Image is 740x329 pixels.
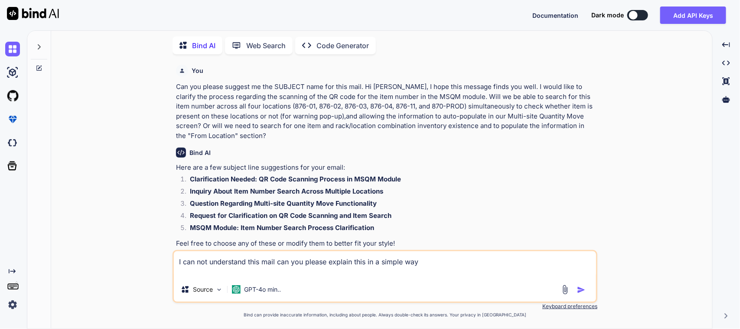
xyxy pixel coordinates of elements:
img: darkCloudIdeIcon [5,135,20,150]
p: Web Search [246,40,286,51]
span: Documentation [532,12,578,19]
img: Pick Models [215,286,223,293]
strong: Question Regarding Multi-site Quantity Move Functionality [190,199,377,207]
button: Documentation [532,11,578,20]
img: icon [577,286,586,294]
img: GPT-4o mini [232,285,241,294]
p: Keyboard preferences [173,303,597,310]
p: Source [193,285,213,294]
h6: Bind AI [189,148,211,157]
strong: Inquiry About Item Number Search Across Multiple Locations [190,187,383,195]
button: Add API Keys [660,7,726,24]
p: Bind AI [192,40,215,51]
img: settings [5,297,20,312]
p: Feel free to choose any of these or modify them to better fit your style! [176,239,596,249]
strong: Clarification Needed: QR Code Scanning Process in MSQM Module [190,175,401,183]
img: githubLight [5,89,20,103]
h6: You [192,66,203,75]
textarea: I can not understand this mail can you please explain this in a simple way [174,251,596,277]
img: chat [5,42,20,56]
p: Can you please suggest me the SUBJECT name for this mail. Hi [PERSON_NAME], I hope this message f... [176,82,596,141]
span: Dark mode [591,11,624,20]
p: Code Generator [316,40,369,51]
img: premium [5,112,20,127]
img: attachment [560,285,570,295]
strong: MSQM Module: Item Number Search Process Clarification [190,224,374,232]
p: GPT-4o min.. [244,285,281,294]
img: Bind AI [7,7,59,20]
p: Bind can provide inaccurate information, including about people. Always double-check its answers.... [173,312,597,318]
p: Here are a few subject line suggestions for your email: [176,163,596,173]
img: ai-studio [5,65,20,80]
strong: Request for Clarification on QR Code Scanning and Item Search [190,211,391,220]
